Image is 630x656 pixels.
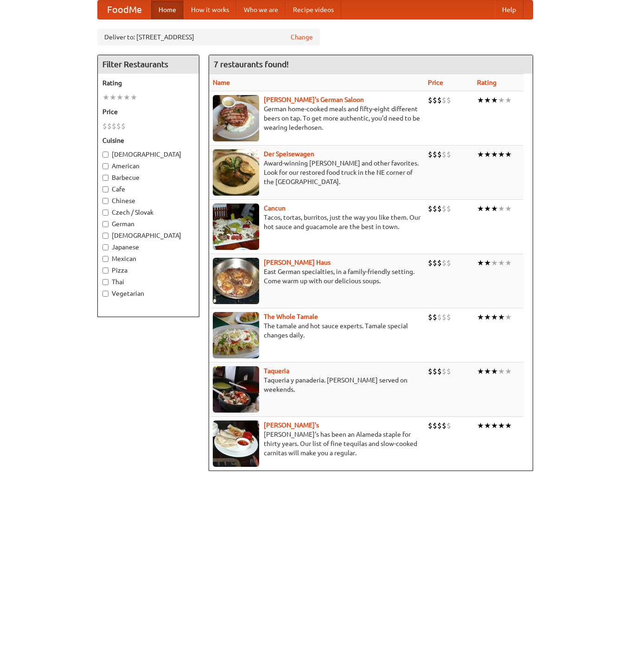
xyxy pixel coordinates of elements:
[213,366,259,413] img: taqueria.jpg
[433,258,437,268] li: $
[291,32,313,42] a: Change
[102,244,108,250] input: Japanese
[437,312,442,322] li: $
[213,376,420,394] p: Taqueria y panaderia. [PERSON_NAME] served on weekends.
[442,204,446,214] li: $
[102,266,194,275] label: Pizza
[433,420,437,431] li: $
[102,233,108,239] input: [DEMOGRAPHIC_DATA]
[437,204,442,214] li: $
[484,312,491,322] li: ★
[442,149,446,159] li: $
[428,420,433,431] li: $
[264,259,331,266] a: [PERSON_NAME] Haus
[107,121,112,131] li: $
[116,121,121,131] li: $
[264,96,364,103] a: [PERSON_NAME]'s German Saloon
[102,289,194,298] label: Vegetarian
[433,149,437,159] li: $
[491,420,498,431] li: ★
[102,231,194,240] label: [DEMOGRAPHIC_DATA]
[428,79,443,86] a: Price
[102,152,108,158] input: [DEMOGRAPHIC_DATA]
[151,0,184,19] a: Home
[437,95,442,105] li: $
[286,0,341,19] a: Recipe videos
[442,366,446,376] li: $
[213,267,420,286] p: East German specialties, in a family-friendly setting. Come warm up with our delicious soups.
[477,366,484,376] li: ★
[446,420,451,431] li: $
[491,366,498,376] li: ★
[442,312,446,322] li: $
[437,420,442,431] li: $
[214,60,289,69] ng-pluralize: 7 restaurants found!
[102,163,108,169] input: American
[484,366,491,376] li: ★
[98,55,199,74] h4: Filter Restaurants
[102,256,108,262] input: Mexican
[102,173,194,182] label: Barbecue
[213,430,420,458] p: [PERSON_NAME]'s has been an Alameda staple for thirty years. Our list of fine tequilas and slow-c...
[498,204,505,214] li: ★
[213,149,259,196] img: speisewagen.jpg
[264,204,286,212] a: Cancun
[102,186,108,192] input: Cafe
[213,159,420,186] p: Award-winning [PERSON_NAME] and other favorites. Look for our restored food truck in the NE corne...
[477,95,484,105] li: ★
[505,204,512,214] li: ★
[102,267,108,274] input: Pizza
[491,95,498,105] li: ★
[264,421,319,429] b: [PERSON_NAME]'s
[491,312,498,322] li: ★
[213,213,420,231] p: Tacos, tortas, burritos, just the way you like them. Our hot sauce and guacamole are the best in ...
[102,254,194,263] label: Mexican
[97,29,320,45] div: Deliver to: [STREET_ADDRESS]
[116,92,123,102] li: ★
[102,121,107,131] li: $
[213,95,259,141] img: esthers.jpg
[505,258,512,268] li: ★
[102,107,194,116] h5: Price
[102,210,108,216] input: Czech / Slovak
[433,366,437,376] li: $
[264,150,314,158] a: Der Speisewagen
[112,121,116,131] li: $
[505,95,512,105] li: ★
[428,366,433,376] li: $
[102,208,194,217] label: Czech / Slovak
[213,104,420,132] p: German home-cooked meals and fifty-eight different beers on tap. To get more authentic, you'd nee...
[498,366,505,376] li: ★
[484,149,491,159] li: ★
[437,258,442,268] li: $
[102,242,194,252] label: Japanese
[498,95,505,105] li: ★
[442,258,446,268] li: $
[102,175,108,181] input: Barbecue
[102,150,194,159] label: [DEMOGRAPHIC_DATA]
[428,95,433,105] li: $
[428,258,433,268] li: $
[477,79,496,86] a: Rating
[442,420,446,431] li: $
[491,204,498,214] li: ★
[484,95,491,105] li: ★
[264,367,289,375] a: Taqueria
[498,258,505,268] li: ★
[121,121,126,131] li: $
[102,78,194,88] h5: Rating
[213,204,259,250] img: cancun.jpg
[498,312,505,322] li: ★
[446,95,451,105] li: $
[213,258,259,304] img: kohlhaus.jpg
[102,219,194,229] label: German
[236,0,286,19] a: Who we are
[102,198,108,204] input: Chinese
[477,420,484,431] li: ★
[437,149,442,159] li: $
[442,95,446,105] li: $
